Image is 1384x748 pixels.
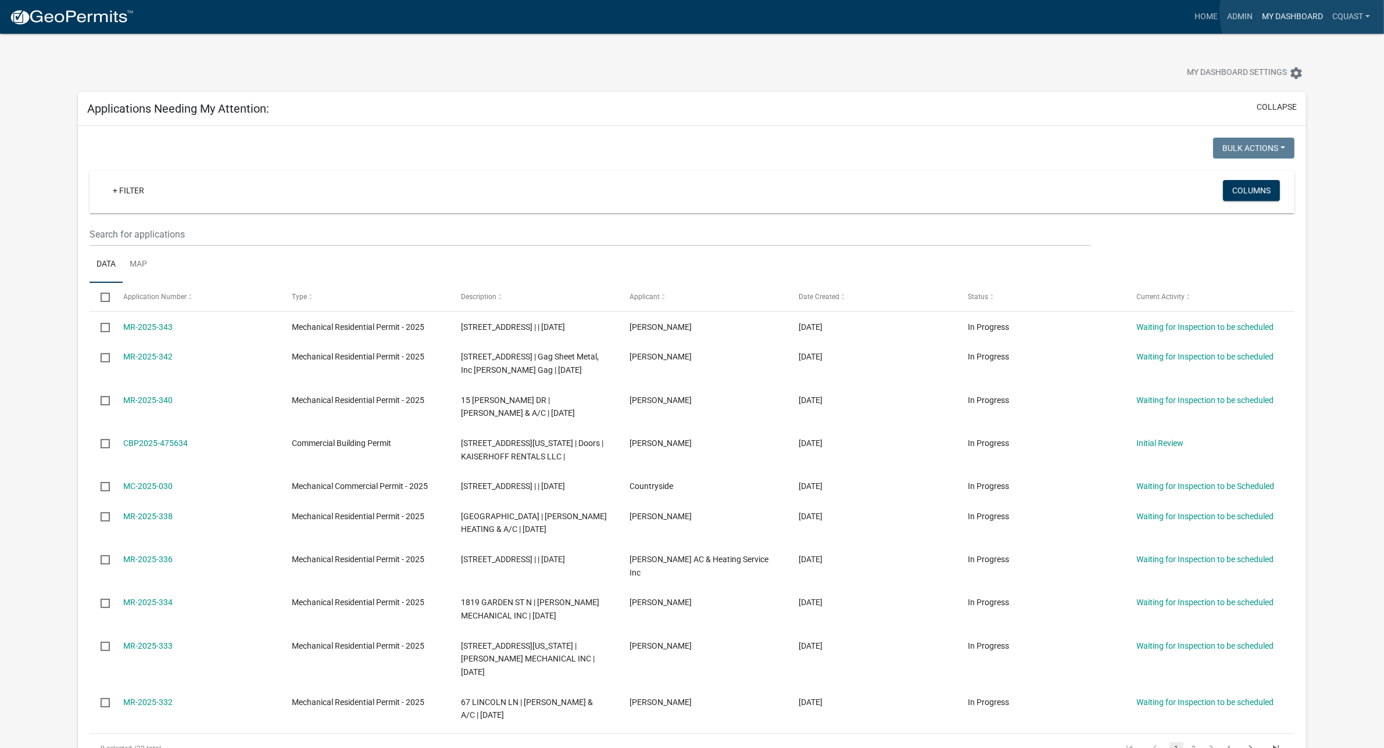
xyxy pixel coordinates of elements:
a: + Filter [103,180,153,201]
datatable-header-cell: Select [90,283,112,311]
datatable-header-cell: Description [450,283,619,311]
a: MR-2025-336 [123,555,173,564]
span: Current Activity [1137,293,1185,301]
span: Mechanical Commercial Permit - 2025 [292,481,428,491]
span: In Progress [968,438,1009,448]
span: 09/05/2025 [799,641,822,650]
span: Dan Gag [630,352,692,361]
a: My Dashboard [1257,6,1328,28]
span: Countryside [630,481,674,491]
span: MARK ROIGER [630,598,692,607]
span: Mechanical Residential Permit - 2025 [292,641,424,650]
span: Description [461,293,496,301]
span: 09/09/2025 [799,481,822,491]
h5: Applications Needing My Attention: [87,102,269,116]
a: Waiting for Inspection to be scheduled [1137,555,1274,564]
datatable-header-cell: Status [957,283,1126,311]
span: Date Created [799,293,839,301]
a: Waiting for Inspection to be scheduled [1137,512,1274,521]
span: In Progress [968,697,1009,707]
span: In Progress [968,512,1009,521]
span: Herb Knutson [630,438,692,448]
datatable-header-cell: Applicant [618,283,788,311]
a: CBP2025-475634 [123,438,188,448]
button: Columns [1223,180,1280,201]
span: Mechanical Residential Permit - 2025 [292,598,424,607]
span: Ron Holland AC & Heating Service Inc [630,555,769,577]
span: 1206 16TH ST N | | 09/15/2025 [461,322,565,332]
span: 09/10/2025 [799,352,822,361]
a: Waiting for Inspection to be scheduled [1137,395,1274,405]
a: Waiting for Inspection to be scheduled [1137,598,1274,607]
button: Bulk Actions [1213,138,1294,159]
span: mary nilson [630,512,692,521]
span: 09/05/2025 [799,697,822,707]
span: mary nilson [630,697,692,707]
a: Waiting for Inspection to be Scheduled [1137,481,1275,491]
span: Mechanical Residential Permit - 2025 [292,697,424,707]
a: Initial Review [1137,438,1184,448]
span: 1327 GERMAN ST S | Gag Sheet Metal, Inc Dan Gag | 09/15/2025 [461,352,599,375]
span: 15 MCINTOSH DR | NILSON HEATING & A/C | 09/10/2025 [461,395,575,418]
span: 1819 GARDEN ST N | KLASSEN MECHANICAL INC | 09/05/2025 [461,598,599,620]
button: collapse [1257,101,1297,113]
span: 926 VALLEY ST N | NILSON HEATING & A/C | 09/08/2025 [461,512,607,534]
span: In Progress [968,641,1009,650]
span: Applicant [630,293,660,301]
span: MARK ROIGER [630,641,692,650]
a: MR-2025-332 [123,697,173,707]
span: In Progress [968,322,1009,332]
a: Map [123,246,154,283]
datatable-header-cell: Type [281,283,450,311]
datatable-header-cell: Date Created [788,283,957,311]
a: cquast [1328,6,1375,28]
span: Status [968,293,988,301]
a: Waiting for Inspection to be scheduled [1137,322,1274,332]
span: mary nilson [630,395,692,405]
span: 1702 WESTRIDGE RD | | 09/09/2025 [461,481,565,491]
a: Home [1190,6,1222,28]
a: MR-2025-343 [123,322,173,332]
span: 09/10/2025 [799,395,822,405]
a: MR-2025-340 [123,395,173,405]
span: 09/08/2025 [799,555,822,564]
span: Mechanical Residential Permit - 2025 [292,352,424,361]
span: Mechanical Residential Permit - 2025 [292,322,424,332]
a: MR-2025-338 [123,512,173,521]
a: Data [90,246,123,283]
span: Mechanical Residential Permit - 2025 [292,555,424,564]
span: 09/05/2025 [799,598,822,607]
span: Application Number [123,293,187,301]
a: Waiting for Inspection to be scheduled [1137,697,1274,707]
span: In Progress [968,598,1009,607]
i: settings [1289,66,1303,80]
a: Waiting for Inspection to be scheduled [1137,641,1274,650]
datatable-header-cell: Current Activity [1125,283,1294,311]
a: MR-2025-333 [123,641,173,650]
span: 215 1/2 N MINNESOTA ST | Doors | KAISERHOFF RENTALS LLC | [461,438,603,461]
span: 09/09/2025 [799,438,822,448]
span: My Dashboard Settings [1187,66,1287,80]
a: MR-2025-334 [123,598,173,607]
span: Mechanical Residential Permit - 2025 [292,512,424,521]
a: Waiting for Inspection to be scheduled [1137,352,1274,361]
span: 09/10/2025 [799,322,822,332]
span: In Progress [968,352,1009,361]
span: 67 LINCOLN LN | NILSON HEATING & A/C | 09/05/2025 [461,697,593,720]
span: In Progress [968,555,1009,564]
span: In Progress [968,481,1009,491]
span: 1511 S MINNESOTA ST | KLASSEN MECHANICAL INC | 09/05/2025 [461,641,595,677]
span: Type [292,293,307,301]
input: Search for applications [90,222,1090,246]
span: Dave Cone [630,322,692,332]
span: In Progress [968,395,1009,405]
button: My Dashboard Settingssettings [1178,62,1313,84]
span: 1119 BROADWAY ST N | | 09/08/2025 [461,555,565,564]
span: 09/08/2025 [799,512,822,521]
a: MC-2025-030 [123,481,173,491]
span: Mechanical Residential Permit - 2025 [292,395,424,405]
span: Commercial Building Permit [292,438,391,448]
datatable-header-cell: Application Number [112,283,281,311]
a: Admin [1222,6,1257,28]
a: MR-2025-342 [123,352,173,361]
